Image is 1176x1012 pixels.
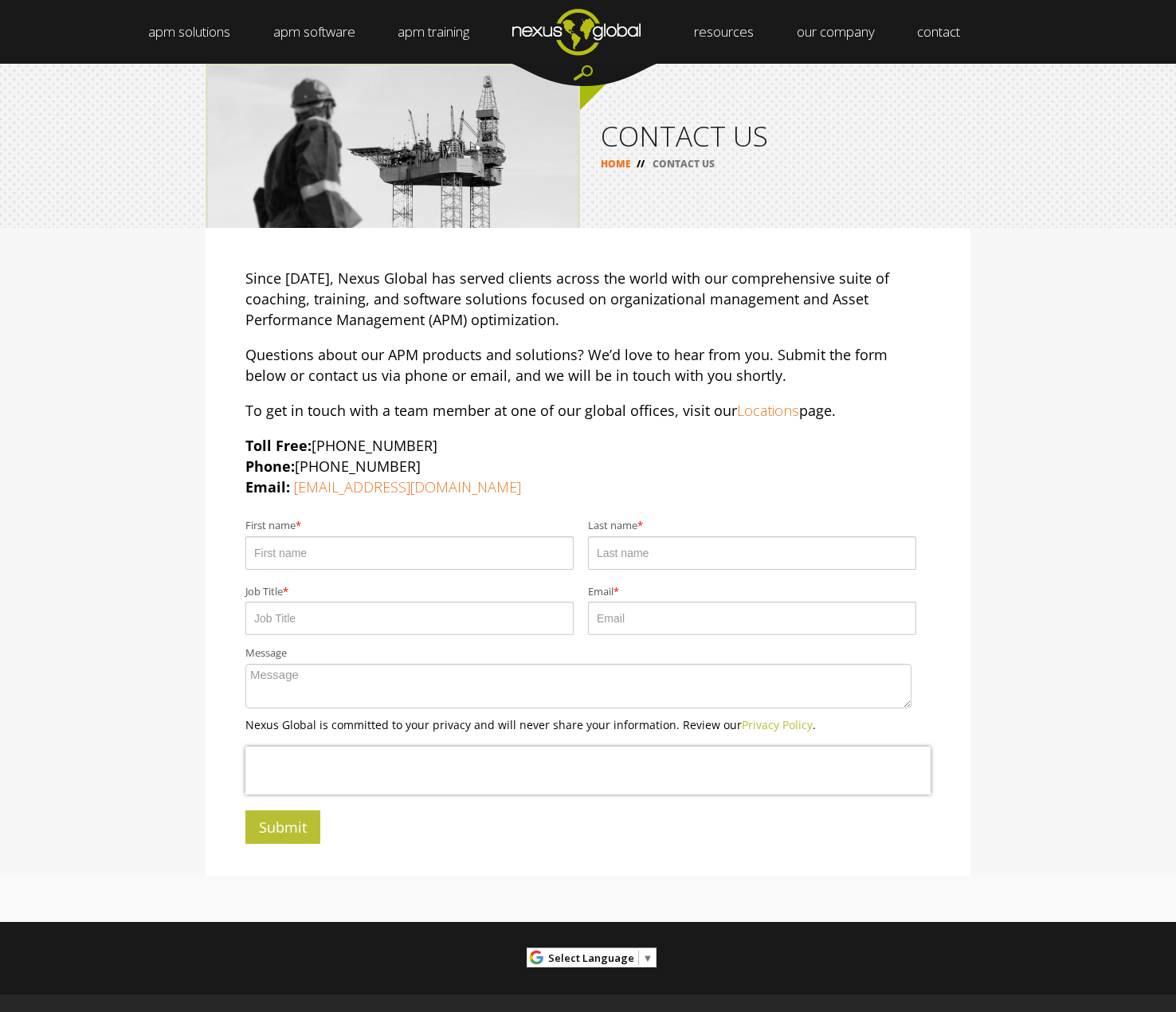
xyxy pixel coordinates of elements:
[245,647,287,660] span: Message
[245,586,283,598] span: Job Title
[588,602,916,635] input: Email
[245,716,931,733] p: Nexus Global is committed to your privacy and will never share your information. Review our .
[245,400,931,421] p: To get in touch with a team member at one of our global offices, visit our page.
[245,457,295,476] strong: Phone:
[601,122,950,150] h1: CONTACT US
[737,401,799,420] a: Locations
[548,946,653,971] a: Select Language​
[588,520,637,532] span: Last name
[742,717,813,732] a: Privacy Policy
[294,477,521,496] a: [EMAIL_ADDRESS][DOMAIN_NAME]
[245,477,290,496] strong: Email:
[245,536,574,570] input: First name
[245,344,931,386] p: Questions about our APM products and solutions? We’d love to hear from you. Submit the form below...
[245,268,931,330] p: Since [DATE], Nexus Global has served clients across the world with our comprehensive suite of co...
[638,951,639,965] span: ​
[588,586,613,598] span: Email
[245,747,931,794] iframe: reCAPTCHA
[245,602,574,635] input: Job Title
[588,536,916,570] input: Last name
[245,520,296,532] span: First name
[245,810,320,844] input: Submit
[245,435,931,497] p: [PHONE_NUMBER] [PHONE_NUMBER]
[548,951,634,965] span: Select Language
[631,157,650,171] span: //
[643,951,653,965] span: ▼
[601,157,631,171] a: HOME
[245,436,312,455] strong: Toll Free:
